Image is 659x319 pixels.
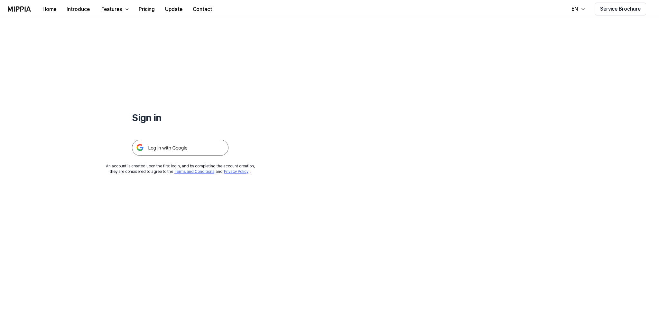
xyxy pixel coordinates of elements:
[61,3,95,16] button: Introduce
[595,3,646,15] button: Service Brochure
[565,3,589,15] button: EN
[8,6,31,12] img: logo
[106,164,255,174] div: An account is created upon the first login, and by completing the account creation, they are cons...
[224,169,248,174] a: Privacy Policy
[100,5,123,13] div: Features
[132,111,228,124] h1: Sign in
[570,5,579,13] div: EN
[160,0,188,18] a: Update
[160,3,188,16] button: Update
[132,140,228,156] img: 구글 로그인 버튼
[188,3,217,16] button: Contact
[174,169,214,174] a: Terms and Conditions
[95,3,134,16] button: Features
[134,3,160,16] button: Pricing
[37,3,61,16] button: Home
